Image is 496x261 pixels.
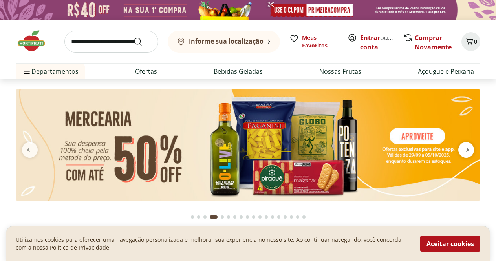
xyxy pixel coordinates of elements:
[295,208,301,226] button: Go to page 17 from fs-carousel
[418,67,474,76] a: Açougue e Peixaria
[319,67,361,76] a: Nossas Frutas
[288,208,295,226] button: Go to page 16 from fs-carousel
[22,62,31,81] button: Menu
[360,33,395,52] span: ou
[269,208,276,226] button: Go to page 13 from fs-carousel
[415,33,452,51] a: Comprar Novamente
[64,31,158,53] input: search
[135,67,157,76] a: Ofertas
[461,32,480,51] button: Carrinho
[263,208,269,226] button: Go to page 12 from fs-carousel
[257,208,263,226] button: Go to page 11 from fs-carousel
[301,208,307,226] button: Go to page 18 from fs-carousel
[474,38,477,45] span: 0
[16,89,480,201] img: mercearia
[214,67,263,76] a: Bebidas Geladas
[16,29,55,53] img: Hortifruti
[22,62,79,81] span: Departamentos
[302,34,338,49] span: Meus Favoritos
[168,31,280,53] button: Informe sua localização
[16,236,411,252] p: Utilizamos cookies para oferecer uma navegação personalizada e melhorar sua experiencia no nosso ...
[189,208,196,226] button: Go to page 1 from fs-carousel
[452,142,480,158] button: next
[202,208,208,226] button: Go to page 3 from fs-carousel
[219,208,225,226] button: Go to page 5 from fs-carousel
[238,208,244,226] button: Go to page 8 from fs-carousel
[289,34,338,49] a: Meus Favoritos
[133,37,152,46] button: Submit Search
[251,208,257,226] button: Go to page 10 from fs-carousel
[196,208,202,226] button: Go to page 2 from fs-carousel
[244,208,251,226] button: Go to page 9 from fs-carousel
[189,37,264,46] b: Informe sua localização
[225,208,232,226] button: Go to page 6 from fs-carousel
[276,208,282,226] button: Go to page 14 from fs-carousel
[16,142,44,158] button: previous
[282,208,288,226] button: Go to page 15 from fs-carousel
[360,33,380,42] a: Entrar
[208,208,219,226] button: Current page from fs-carousel
[232,208,238,226] button: Go to page 7 from fs-carousel
[360,33,403,51] a: Criar conta
[420,236,480,252] button: Aceitar cookies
